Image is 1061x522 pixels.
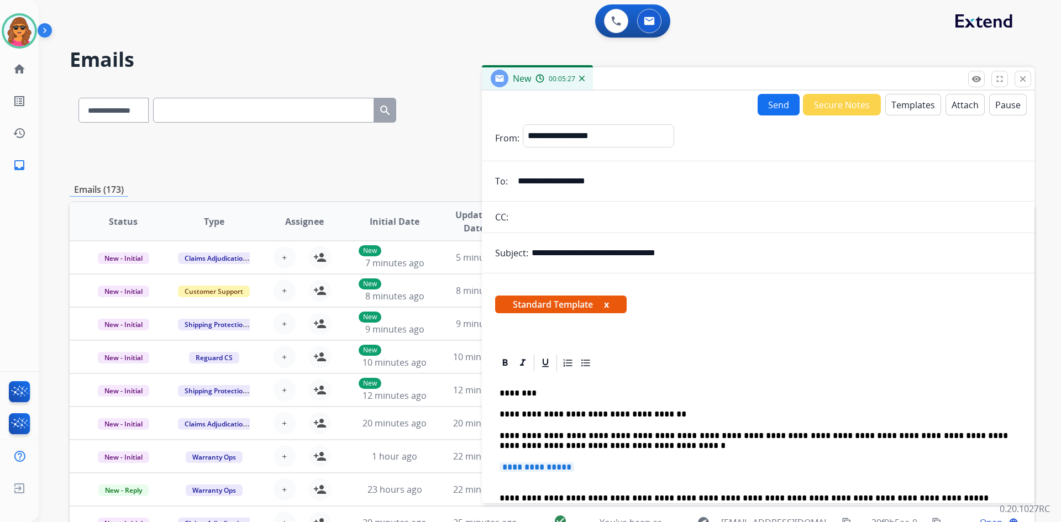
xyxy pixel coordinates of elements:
[365,290,424,302] span: 8 minutes ago
[274,379,296,401] button: +
[453,483,517,495] span: 22 minutes ago
[313,350,327,363] mat-icon: person_add
[274,280,296,302] button: +
[13,94,26,108] mat-icon: list_alt
[363,356,427,368] span: 10 minutes ago
[946,94,985,115] button: Attach
[313,317,327,330] mat-icon: person_add
[577,355,594,371] div: Bullet List
[98,484,149,496] span: New - Reply
[359,345,381,356] p: New
[363,417,427,429] span: 20 minutes ago
[453,384,517,396] span: 12 minutes ago
[178,252,254,264] span: Claims Adjudication
[285,215,324,228] span: Assignee
[13,62,26,76] mat-icon: home
[549,75,575,83] span: 00:05:27
[274,313,296,335] button: +
[456,251,515,263] span: 5 minutes ago
[178,319,254,330] span: Shipping Protection
[359,312,381,323] p: New
[560,355,576,371] div: Ordered List
[282,284,287,297] span: +
[282,317,287,330] span: +
[282,350,287,363] span: +
[495,175,508,188] p: To:
[98,319,149,330] span: New - Initial
[313,383,327,397] mat-icon: person_add
[70,49,1034,71] h2: Emails
[1000,502,1050,515] p: 0.20.1027RC
[313,284,327,297] mat-icon: person_add
[282,383,287,397] span: +
[274,478,296,500] button: +
[109,215,138,228] span: Status
[359,378,381,389] p: New
[365,257,424,269] span: 7 minutes ago
[604,298,609,311] button: x
[1018,74,1028,84] mat-icon: close
[803,94,881,115] button: Secure Notes
[453,417,517,429] span: 20 minutes ago
[313,483,327,496] mat-icon: person_add
[537,355,554,371] div: Underline
[313,251,327,264] mat-icon: person_add
[453,351,517,363] span: 10 minutes ago
[4,15,35,46] img: avatar
[359,245,381,256] p: New
[995,74,1005,84] mat-icon: fullscreen
[456,284,515,297] span: 8 minutes ago
[70,183,128,197] p: Emails (173)
[497,355,513,371] div: Bold
[274,246,296,268] button: +
[204,215,224,228] span: Type
[456,318,515,330] span: 9 minutes ago
[274,346,296,368] button: +
[282,483,287,496] span: +
[313,416,327,430] mat-icon: person_add
[98,451,149,463] span: New - Initial
[758,94,800,115] button: Send
[313,450,327,463] mat-icon: person_add
[98,286,149,297] span: New - Initial
[513,72,531,85] span: New
[495,246,528,260] p: Subject:
[971,74,981,84] mat-icon: remove_red_eye
[514,355,531,371] div: Italic
[98,352,149,363] span: New - Initial
[98,252,149,264] span: New - Initial
[449,208,500,235] span: Updated Date
[363,389,427,402] span: 12 minutes ago
[186,451,243,463] span: Warranty Ops
[989,94,1027,115] button: Pause
[885,94,941,115] button: Templates
[178,385,254,397] span: Shipping Protection
[365,323,424,335] span: 9 minutes ago
[274,445,296,467] button: +
[282,416,287,430] span: +
[372,450,417,462] span: 1 hour ago
[495,131,519,145] p: From:
[98,418,149,430] span: New - Initial
[13,126,26,140] mat-icon: history
[186,484,243,496] span: Warranty Ops
[495,210,508,224] p: CC:
[178,418,254,430] span: Claims Adjudication
[379,104,392,117] mat-icon: search
[495,296,627,313] span: Standard Template
[359,278,381,289] p: New
[13,159,26,172] mat-icon: inbox
[98,385,149,397] span: New - Initial
[453,450,517,462] span: 22 minutes ago
[282,450,287,463] span: +
[274,412,296,434] button: +
[370,215,419,228] span: Initial Date
[178,286,250,297] span: Customer Support
[189,352,239,363] span: Reguard CS
[282,251,287,264] span: +
[367,483,422,495] span: 23 hours ago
